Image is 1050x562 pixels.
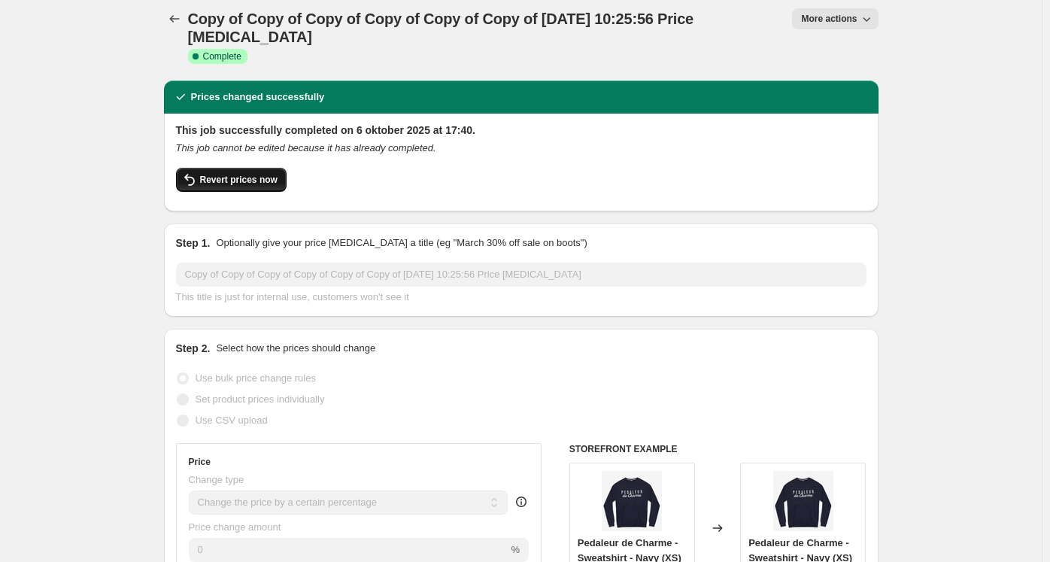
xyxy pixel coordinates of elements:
span: Price change amount [189,521,281,533]
span: Copy of Copy of Copy of Copy of Copy of Copy of [DATE] 10:25:56 Price [MEDICAL_DATA] [188,11,694,45]
p: Optionally give your price [MEDICAL_DATA] a title (eg "March 30% off sale on boots") [216,235,587,251]
span: More actions [801,13,857,25]
button: More actions [792,8,878,29]
span: % [511,544,520,555]
span: This title is just for internal use, customers won't see it [176,291,409,302]
button: Revert prices now [176,168,287,192]
h3: Price [189,456,211,468]
button: Price change jobs [164,8,185,29]
h2: Step 1. [176,235,211,251]
div: help [514,494,529,509]
input: -15 [189,538,508,562]
p: Select how the prices should change [216,341,375,356]
span: Use bulk price change rules [196,372,316,384]
h2: This job successfully completed on 6 oktober 2025 at 17:40. [176,123,866,138]
h2: Step 2. [176,341,211,356]
img: La_Machine_Pedaleur_de_Charme_Navy_Sweatshirt_Flat_80x.jpg [602,471,662,531]
span: Revert prices now [200,174,278,186]
img: La_Machine_Pedaleur_de_Charme_Navy_Sweatshirt_Flat_80x.jpg [773,471,833,531]
span: Set product prices individually [196,393,325,405]
span: Complete [203,50,241,62]
i: This job cannot be edited because it has already completed. [176,142,436,153]
h2: Prices changed successfully [191,90,325,105]
span: Use CSV upload [196,415,268,426]
h6: STOREFRONT EXAMPLE [569,443,866,455]
input: 30% off holiday sale [176,263,866,287]
span: Change type [189,474,244,485]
